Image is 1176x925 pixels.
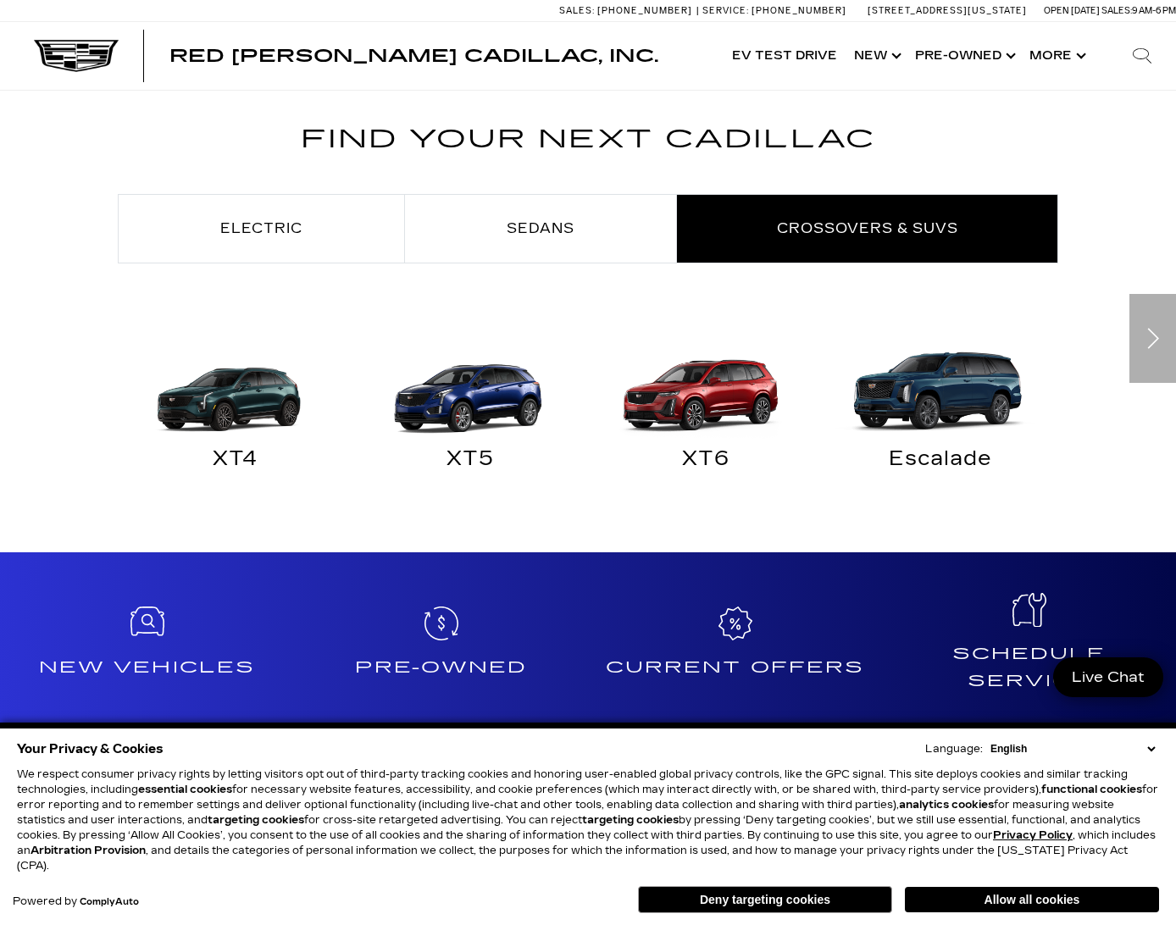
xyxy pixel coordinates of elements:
a: Red [PERSON_NAME] Cadillac, Inc. [169,47,658,64]
a: New [846,22,907,90]
p: We respect consumer privacy rights by letting visitors opt out of third-party tracking cookies an... [17,767,1159,873]
strong: functional cookies [1041,784,1142,795]
div: XT4 [130,451,341,474]
span: Your Privacy & Cookies [17,737,164,761]
u: Privacy Policy [993,829,1073,841]
li: Electric [118,194,405,263]
div: Search [1108,22,1176,90]
span: Sales: [1101,5,1132,16]
strong: targeting cookies [582,814,679,826]
li: Crossovers & SUVs [677,194,1058,263]
img: Escalade [832,330,1051,439]
a: Pre-Owned [907,22,1021,90]
a: Sales: [PHONE_NUMBER] [559,6,696,15]
strong: analytics cookies [899,799,994,811]
span: Service: [702,5,749,16]
span: [PHONE_NUMBER] [597,5,692,16]
div: XT5 [366,451,576,474]
div: XT6 [601,451,811,474]
a: Pre-Owned [294,566,588,735]
button: Deny targeting cookies [638,886,892,913]
div: Next slide [1129,294,1176,383]
span: Red [PERSON_NAME] Cadillac, Inc. [169,46,658,66]
strong: essential cookies [138,784,232,795]
strong: Arbitration Provision [31,845,146,856]
a: XT6 XT6 [588,330,824,486]
li: Sedans [405,194,677,263]
h4: New Vehicles [7,654,287,681]
button: Allow all cookies [905,887,1159,912]
img: XT4 [122,330,341,439]
a: Service: [PHONE_NUMBER] [696,6,851,15]
a: Current Offers [588,566,882,735]
img: XT6 [596,330,815,439]
div: Powered by [13,896,139,907]
span: Sales: [559,5,595,16]
span: Sedans [507,220,574,236]
span: Open [DATE] [1044,5,1100,16]
a: Live Chat [1053,657,1163,697]
a: [STREET_ADDRESS][US_STATE] [868,5,1027,16]
div: Language: [925,744,983,754]
a: EV Test Drive [724,22,846,90]
span: Crossovers & SUVs [777,220,958,236]
h4: Pre-Owned [301,654,581,681]
a: XT5 XT5 [353,330,589,486]
a: Schedule Service [882,552,1176,748]
div: Escalade [836,451,1046,474]
h4: Schedule Service [889,640,1169,694]
span: 9 AM-6 PM [1132,5,1176,16]
button: More [1021,22,1091,90]
div: Crossovers & SUVs [118,330,1058,486]
span: [PHONE_NUMBER] [752,5,846,16]
strong: targeting cookies [208,814,304,826]
select: Language Select [986,741,1159,756]
a: XT4 XT4 [118,330,353,486]
h4: Current Offers [595,654,875,681]
span: Electric [220,220,302,236]
img: XT5 [362,330,580,439]
img: Cadillac Dark Logo with Cadillac White Text [34,40,119,72]
a: ComplyAuto [80,897,139,907]
a: Escalade Escalade [824,330,1059,486]
h2: Find Your Next Cadillac [118,119,1058,181]
span: Live Chat [1063,667,1153,687]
